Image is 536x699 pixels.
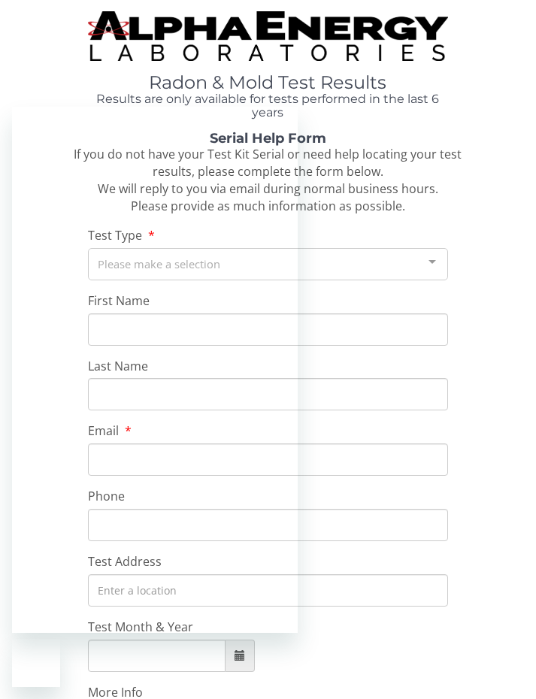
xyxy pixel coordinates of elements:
iframe: Messaging window [12,107,298,633]
h4: Results are only available for tests performed in the last 6 years [88,92,447,119]
h1: Radon & Mold Test Results [88,73,447,92]
img: TightCrop.jpg [88,11,447,61]
span: Test Month & Year [88,619,193,635]
iframe: Button to launch messaging window, conversation in progress [12,639,60,687]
